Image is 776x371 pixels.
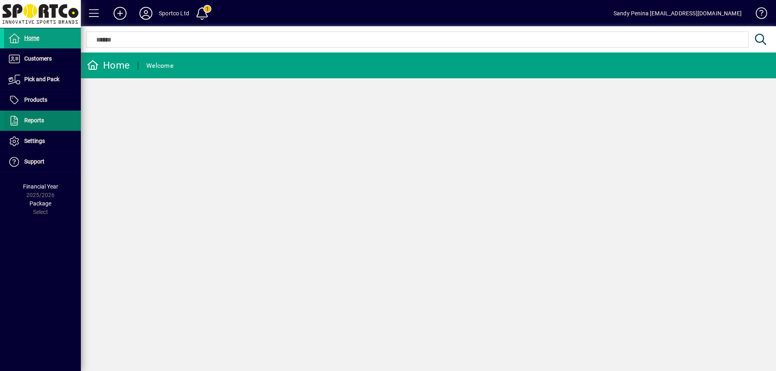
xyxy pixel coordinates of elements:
[750,2,766,28] a: Knowledge Base
[24,138,45,144] span: Settings
[24,35,39,41] span: Home
[146,59,173,72] div: Welcome
[87,59,130,72] div: Home
[4,152,81,172] a: Support
[107,6,133,21] button: Add
[24,55,52,62] span: Customers
[23,183,58,190] span: Financial Year
[24,76,59,82] span: Pick and Pack
[614,7,742,20] div: Sandy Penina [EMAIL_ADDRESS][DOMAIN_NAME]
[30,200,51,207] span: Package
[4,69,81,90] a: Pick and Pack
[159,7,189,20] div: Sportco Ltd
[24,117,44,124] span: Reports
[24,96,47,103] span: Products
[4,131,81,151] a: Settings
[4,49,81,69] a: Customers
[24,158,44,165] span: Support
[4,90,81,110] a: Products
[133,6,159,21] button: Profile
[4,111,81,131] a: Reports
